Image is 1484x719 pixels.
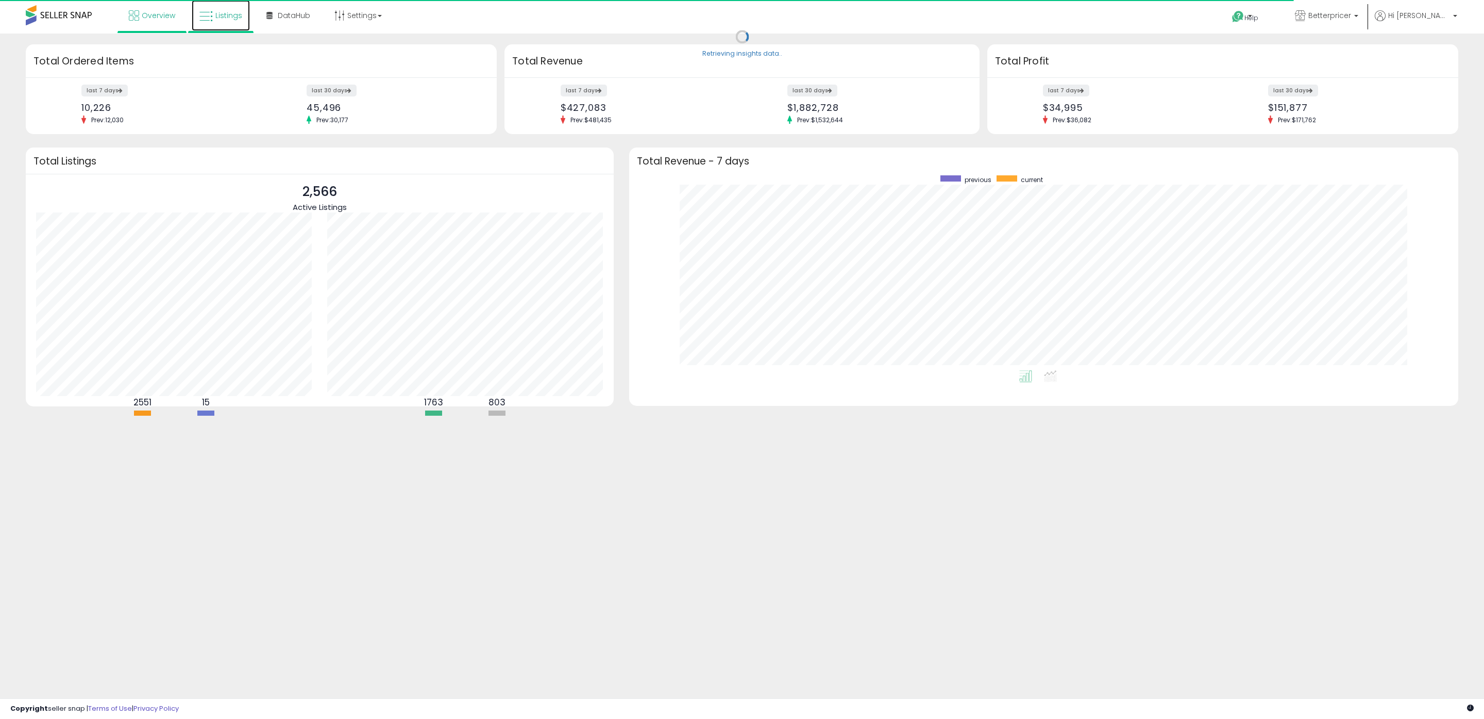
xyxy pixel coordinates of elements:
span: Prev: $171,762 [1273,116,1321,124]
span: Overview [142,10,175,21]
div: $427,083 [561,102,734,113]
label: last 7 days [1043,85,1089,96]
div: 10,226 [81,102,254,113]
span: Prev: 30,177 [311,116,353,124]
span: previous [965,175,991,184]
div: $1,882,728 [787,102,961,113]
b: 15 [202,396,210,408]
span: Prev: $481,435 [565,116,617,124]
b: 2551 [133,396,151,408]
div: FBA [111,418,173,428]
b: 1763 [424,396,443,408]
h3: Total Ordered Items [33,54,489,69]
a: Hi [PERSON_NAME] [1375,10,1457,34]
div: FBM [175,418,237,428]
label: last 30 days [1268,85,1318,96]
div: Not Repriced [466,418,528,428]
i: Get Help [1232,10,1244,23]
div: 45,496 [307,102,479,113]
h3: Total Listings [33,157,606,165]
label: last 7 days [81,85,128,96]
h3: Total Revenue - 7 days [637,157,1451,165]
span: Betterpricer [1308,10,1351,21]
div: Repriced [403,418,465,428]
span: Prev: 12,030 [86,116,129,124]
h3: Total Revenue [512,54,972,69]
span: Prev: $36,082 [1048,116,1097,124]
span: DataHub [278,10,310,21]
span: current [1021,175,1043,184]
label: last 7 days [561,85,607,96]
div: $34,995 [1043,102,1215,113]
p: 2,566 [293,182,347,202]
span: Prev: $1,532,644 [792,116,848,124]
label: last 30 days [307,85,357,96]
span: Help [1244,13,1258,22]
b: 803 [488,396,505,408]
span: Listings [215,10,242,21]
div: Retrieving insights data.. [702,50,782,59]
label: last 30 days [787,85,837,96]
h3: Total Profit [995,54,1451,69]
a: Help [1224,3,1278,34]
div: $151,877 [1268,102,1440,113]
span: Active Listings [293,202,347,213]
span: Hi [PERSON_NAME] [1388,10,1450,21]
